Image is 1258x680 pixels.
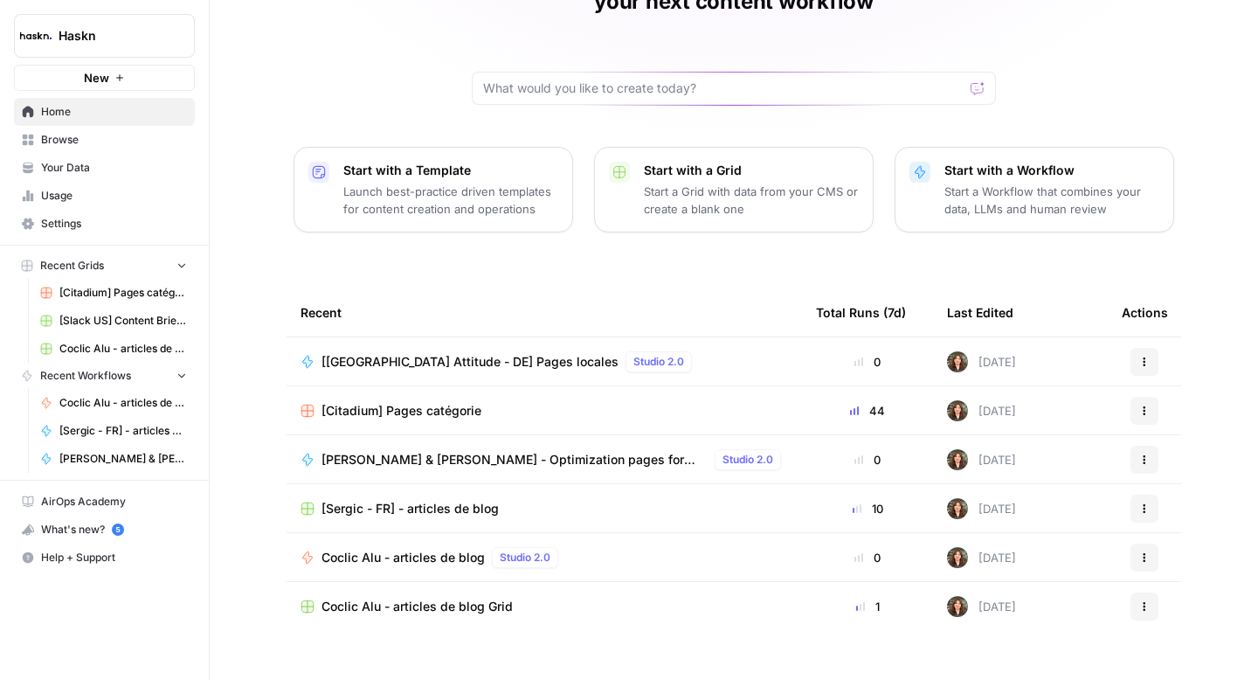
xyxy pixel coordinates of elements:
span: Haskn [59,27,164,45]
a: Usage [14,182,195,210]
a: Coclic Alu - articles de blog Grid [301,598,788,615]
div: Last Edited [947,288,1013,337]
button: Help + Support [14,544,195,572]
a: Home [14,98,195,126]
span: Your Data [41,160,187,176]
div: 0 [816,353,919,371]
span: [Citadium] Pages catégorie [59,285,187,301]
span: [PERSON_NAME] & [PERSON_NAME] - Optimization pages for LLMs [321,451,708,468]
span: Coclic Alu - articles de blog [321,549,485,566]
span: Studio 2.0 [500,550,550,566]
button: Start with a WorkflowStart a Workflow that combines your data, LLMs and human review [895,147,1174,232]
input: What would you like to create today? [483,80,964,97]
button: Recent Workflows [14,363,195,389]
a: Browse [14,126,195,154]
a: Coclic Alu - articles de blogStudio 2.0 [301,547,788,568]
a: 5 [112,524,124,536]
div: [DATE] [947,596,1016,617]
a: [PERSON_NAME] & [PERSON_NAME] - Optimization pages for LLMsStudio 2.0 [301,449,788,470]
p: Launch best-practice driven templates for content creation and operations [343,183,558,218]
div: 0 [816,549,919,566]
img: wbc4lf7e8no3nva14b2bd9f41fnh [947,547,968,568]
span: Home [41,104,187,120]
p: Start a Workflow that combines your data, LLMs and human review [944,183,1159,218]
div: 0 [816,451,919,468]
img: wbc4lf7e8no3nva14b2bd9f41fnh [947,449,968,470]
span: [[GEOGRAPHIC_DATA] Attitude - DE] Pages locales [321,353,619,371]
a: Coclic Alu - articles de blog [32,389,195,417]
span: [Sergic - FR] - articles de blog [59,423,187,439]
text: 5 [115,525,120,534]
a: [PERSON_NAME] & [PERSON_NAME] - Optimization pages for LLMs [32,445,195,473]
button: What's new? 5 [14,516,195,544]
div: [DATE] [947,351,1016,372]
span: Help + Support [41,550,187,566]
div: 44 [816,402,919,420]
div: Actions [1122,288,1168,337]
div: Total Runs (7d) [816,288,906,337]
div: [DATE] [947,498,1016,519]
a: Settings [14,210,195,238]
a: [[GEOGRAPHIC_DATA] Attitude - DE] Pages localesStudio 2.0 [301,351,788,372]
a: [Slack US] Content Brief & Content Generation - Creation [32,307,195,335]
button: Workspace: Haskn [14,14,195,58]
span: [PERSON_NAME] & [PERSON_NAME] - Optimization pages for LLMs [59,451,187,467]
a: [Sergic - FR] - articles de blog [32,417,195,445]
a: [Citadium] Pages catégorie [32,279,195,307]
span: New [84,69,109,87]
span: Browse [41,132,187,148]
button: Start with a TemplateLaunch best-practice driven templates for content creation and operations [294,147,573,232]
p: Start with a Template [343,162,558,179]
div: What's new? [15,517,194,543]
div: 10 [816,500,919,517]
a: AirOps Academy [14,488,195,516]
div: [DATE] [947,449,1016,470]
span: Usage [41,188,187,204]
div: Recent [301,288,788,337]
span: Studio 2.0 [633,354,684,370]
span: Coclic Alu - articles de blog Grid [321,598,513,615]
img: wbc4lf7e8no3nva14b2bd9f41fnh [947,400,968,421]
span: AirOps Academy [41,494,187,510]
img: Haskn Logo [20,20,52,52]
button: New [14,65,195,91]
img: wbc4lf7e8no3nva14b2bd9f41fnh [947,351,968,372]
p: Start with a Workflow [944,162,1159,179]
span: Recent Grids [40,258,104,274]
a: Your Data [14,154,195,182]
button: Start with a GridStart a Grid with data from your CMS or create a blank one [594,147,874,232]
span: [Sergic - FR] - articles de blog [321,500,499,517]
a: [Sergic - FR] - articles de blog [301,500,788,517]
p: Start a Grid with data from your CMS or create a blank one [644,183,859,218]
div: 1 [816,598,919,615]
p: Start with a Grid [644,162,859,179]
span: Recent Workflows [40,368,131,384]
span: Studio 2.0 [722,452,773,468]
div: [DATE] [947,547,1016,568]
span: [Slack US] Content Brief & Content Generation - Creation [59,313,187,329]
span: Coclic Alu - articles de blog Grid [59,341,187,357]
a: [Citadium] Pages catégorie [301,402,788,420]
span: Coclic Alu - articles de blog [59,395,187,411]
img: wbc4lf7e8no3nva14b2bd9f41fnh [947,498,968,519]
img: wbc4lf7e8no3nva14b2bd9f41fnh [947,596,968,617]
a: Coclic Alu - articles de blog Grid [32,335,195,363]
span: [Citadium] Pages catégorie [321,402,481,420]
span: Settings [41,216,187,232]
div: [DATE] [947,400,1016,421]
button: Recent Grids [14,253,195,279]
